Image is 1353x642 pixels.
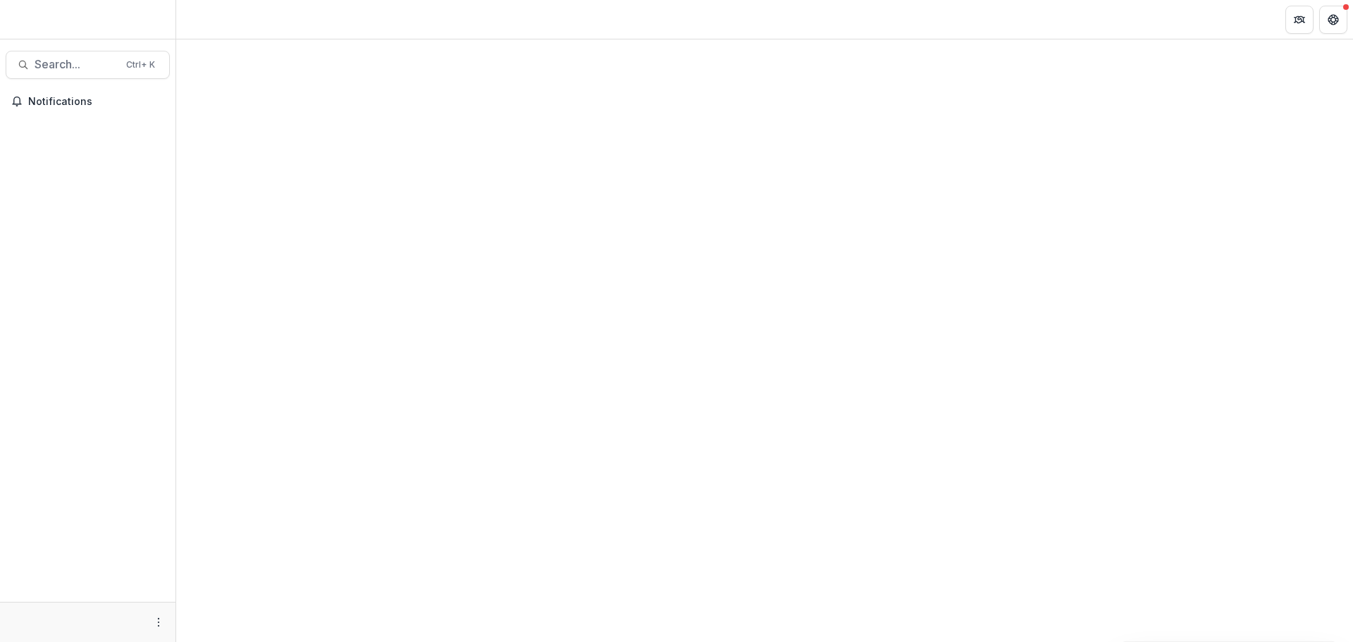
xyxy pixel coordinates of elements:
[28,96,164,108] span: Notifications
[150,614,167,631] button: More
[6,90,170,113] button: Notifications
[35,58,118,71] span: Search...
[123,57,158,73] div: Ctrl + K
[6,51,170,79] button: Search...
[182,9,242,30] nav: breadcrumb
[1285,6,1314,34] button: Partners
[1319,6,1347,34] button: Get Help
